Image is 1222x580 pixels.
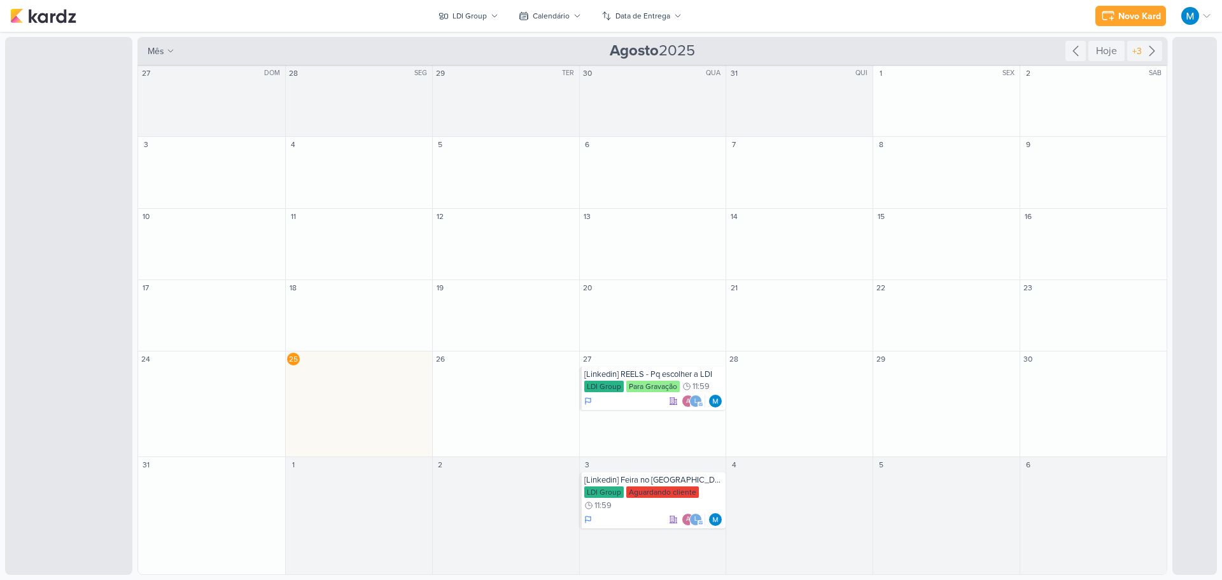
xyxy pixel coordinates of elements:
[709,395,722,407] img: MARIANA MIRANDA
[874,67,887,80] div: 1
[287,67,300,80] div: 28
[434,353,447,365] div: 26
[139,458,152,471] div: 31
[584,381,624,392] div: LDI Group
[727,353,740,365] div: 28
[1149,68,1165,78] div: SAB
[581,458,594,471] div: 3
[581,138,594,151] div: 6
[584,396,592,406] div: Em Andamento
[287,353,300,365] div: 25
[855,68,871,78] div: QUI
[610,41,695,61] span: 2025
[709,513,722,526] img: MARIANA MIRANDA
[562,68,578,78] div: TER
[689,513,702,526] div: luciano@ldigroup.com.br
[682,395,694,407] div: aline.ferraz@ldigroup.com.br
[434,281,447,294] div: 19
[584,514,592,525] div: Em Andamento
[682,513,694,526] div: aline.ferraz@ldigroup.com.br
[727,138,740,151] div: 7
[139,138,152,151] div: 3
[139,210,152,223] div: 10
[1130,45,1144,58] div: +3
[581,353,594,365] div: 27
[584,369,724,379] div: [Linkedin] REELS - Pq escolher a LDI
[594,501,612,510] span: 11:59
[709,513,722,526] div: Responsável: MARIANA MIRANDA
[581,210,594,223] div: 13
[686,399,690,405] p: a
[874,281,887,294] div: 22
[682,513,705,526] div: Colaboradores: aline.ferraz@ldigroup.com.br, luciano@ldigroup.com.br
[1022,458,1034,471] div: 6
[1088,41,1125,61] div: Hoje
[1002,68,1018,78] div: SEX
[727,67,740,80] div: 31
[584,486,624,498] div: LDI Group
[434,138,447,151] div: 5
[414,68,431,78] div: SEG
[584,475,724,485] div: [Linkedin] Feira no México
[694,399,698,405] p: l
[139,353,152,365] div: 24
[139,67,152,80] div: 27
[874,138,887,151] div: 8
[727,281,740,294] div: 21
[626,486,699,498] div: Aguardando cliente
[434,67,447,80] div: 29
[287,281,300,294] div: 18
[10,8,76,24] img: kardz.app
[264,68,284,78] div: DOM
[287,138,300,151] div: 4
[581,281,594,294] div: 20
[287,458,300,471] div: 1
[148,45,164,58] span: mês
[139,281,152,294] div: 17
[694,516,698,523] p: l
[874,210,887,223] div: 15
[287,210,300,223] div: 11
[682,395,705,407] div: Colaboradores: aline.ferraz@ldigroup.com.br, luciano@ldigroup.com.br
[1022,210,1034,223] div: 16
[709,395,722,407] div: Responsável: MARIANA MIRANDA
[1022,353,1034,365] div: 30
[874,458,887,471] div: 5
[1095,6,1166,26] button: Novo Kard
[1022,138,1034,151] div: 9
[1118,10,1161,23] div: Novo Kard
[686,516,690,523] p: a
[727,210,740,223] div: 14
[581,67,594,80] div: 30
[1181,7,1199,25] img: MARIANA MIRANDA
[1022,67,1034,80] div: 2
[610,41,659,60] strong: Agosto
[689,395,702,407] div: luciano@ldigroup.com.br
[727,458,740,471] div: 4
[706,68,724,78] div: QUA
[434,210,447,223] div: 12
[874,353,887,365] div: 29
[434,458,447,471] div: 2
[1022,281,1034,294] div: 23
[626,381,680,392] div: Para Gravação
[692,382,710,391] span: 11:59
